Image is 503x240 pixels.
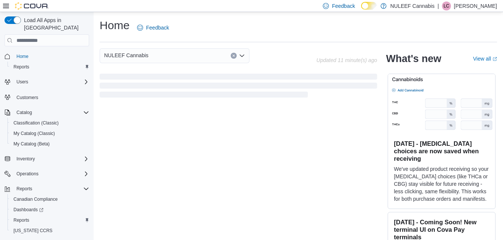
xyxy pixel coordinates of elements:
[1,107,92,118] button: Catalog
[10,216,89,225] span: Reports
[10,195,61,204] a: Canadian Compliance
[13,52,89,61] span: Home
[10,195,89,204] span: Canadian Compliance
[16,53,28,59] span: Home
[16,95,38,101] span: Customers
[13,120,59,126] span: Classification (Classic)
[16,156,35,162] span: Inventory
[7,139,92,149] button: My Catalog (Beta)
[13,141,50,147] span: My Catalog (Beta)
[13,93,41,102] a: Customers
[16,171,39,177] span: Operations
[10,139,89,148] span: My Catalog (Beta)
[16,186,32,192] span: Reports
[7,118,92,128] button: Classification (Classic)
[10,119,62,127] a: Classification (Classic)
[100,75,377,99] span: Loading
[10,129,89,138] span: My Catalog (Classic)
[332,2,355,10] span: Feedback
[1,92,92,102] button: Customers
[10,226,55,235] a: [US_STATE] CCRS
[10,205,89,214] span: Dashboards
[7,62,92,72] button: Reports
[13,184,89,193] span: Reports
[100,18,130,33] h1: Home
[10,62,32,71] a: Reports
[7,215,92,225] button: Reports
[1,154,92,164] button: Inventory
[10,62,89,71] span: Reports
[10,129,58,138] a: My Catalog (Classic)
[316,57,377,63] p: Updated 11 minute(s) ago
[1,51,92,62] button: Home
[13,52,31,61] a: Home
[13,207,43,213] span: Dashboards
[386,53,441,65] h2: What's new
[1,77,92,87] button: Users
[13,217,29,223] span: Reports
[13,130,55,136] span: My Catalog (Classic)
[394,165,489,203] p: We've updated product receiving so your [MEDICAL_DATA] choices (like THCa or CBG) stay visible fo...
[10,139,53,148] a: My Catalog (Beta)
[231,53,237,59] button: Clear input
[442,1,451,10] div: Lorand Cimpean
[13,184,35,193] button: Reports
[13,92,89,102] span: Customers
[13,77,89,86] span: Users
[437,1,439,10] p: |
[1,184,92,194] button: Reports
[10,119,89,127] span: Classification (Classic)
[134,20,172,35] a: Feedback
[13,64,29,70] span: Reports
[16,79,28,85] span: Users
[13,228,52,234] span: [US_STATE] CCRS
[13,196,58,202] span: Canadian Compliance
[13,77,31,86] button: Users
[493,57,497,61] svg: External link
[16,110,32,116] span: Catalog
[390,1,434,10] p: NULEEF Cannabis
[361,2,377,10] input: Dark Mode
[104,51,148,60] span: NULEEF Cannabis
[10,216,32,225] a: Reports
[1,169,92,179] button: Operations
[146,24,169,31] span: Feedback
[7,128,92,139] button: My Catalog (Classic)
[454,1,497,10] p: [PERSON_NAME]
[13,169,89,178] span: Operations
[13,108,35,117] button: Catalog
[394,140,489,162] h3: [DATE] - [MEDICAL_DATA] choices are now saved when receiving
[13,154,89,163] span: Inventory
[443,1,449,10] span: LC
[7,204,92,215] a: Dashboards
[7,194,92,204] button: Canadian Compliance
[13,169,42,178] button: Operations
[13,154,38,163] button: Inventory
[10,205,46,214] a: Dashboards
[13,108,89,117] span: Catalog
[7,225,92,236] button: [US_STATE] CCRS
[15,2,49,10] img: Cova
[10,226,89,235] span: Washington CCRS
[239,53,245,59] button: Open list of options
[473,56,497,62] a: View allExternal link
[21,16,89,31] span: Load All Apps in [GEOGRAPHIC_DATA]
